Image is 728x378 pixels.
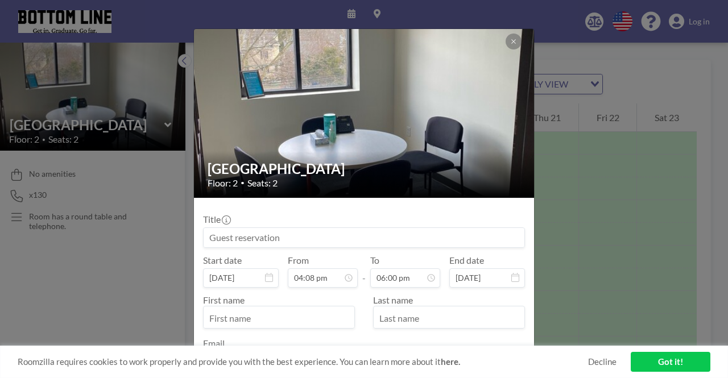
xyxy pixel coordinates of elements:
[362,259,366,284] span: -
[203,294,245,305] label: First name
[588,356,617,367] a: Decline
[449,255,484,266] label: End date
[203,255,242,266] label: Start date
[208,177,238,189] span: Floor: 2
[370,255,379,266] label: To
[247,177,278,189] span: Seats: 2
[203,214,230,225] label: Title
[374,309,524,328] input: Last name
[203,338,225,348] label: Email
[204,228,524,247] input: Guest reservation
[288,255,309,266] label: From
[373,294,413,305] label: Last name
[241,178,245,187] span: •
[631,352,710,372] a: Got it!
[204,309,354,328] input: First name
[18,356,588,367] span: Roomzilla requires cookies to work properly and provide you with the best experience. You can lea...
[208,160,522,177] h2: [GEOGRAPHIC_DATA]
[441,356,460,367] a: here.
